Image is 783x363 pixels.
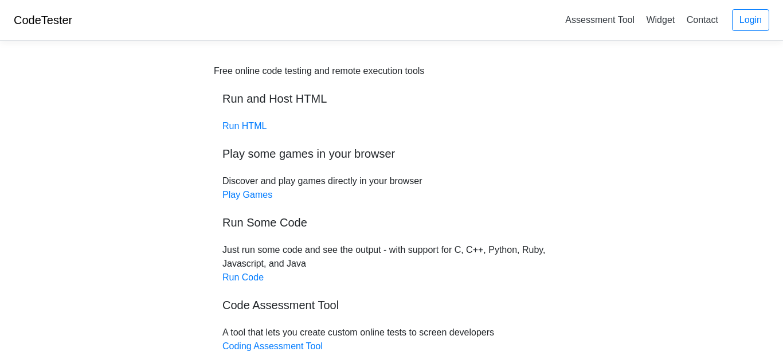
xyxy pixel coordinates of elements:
a: Run Code [222,272,264,282]
h5: Code Assessment Tool [222,298,561,312]
div: Free online code testing and remote execution tools [214,64,424,78]
a: Contact [682,10,723,29]
a: Run HTML [222,121,267,131]
a: Play Games [222,190,272,200]
a: Login [732,9,769,31]
h5: Run Some Code [222,216,561,229]
a: Widget [641,10,679,29]
h5: Run and Host HTML [222,92,561,106]
h5: Play some games in your browser [222,147,561,161]
a: Coding Assessment Tool [222,341,323,351]
a: Assessment Tool [561,10,639,29]
a: CodeTester [14,14,72,26]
